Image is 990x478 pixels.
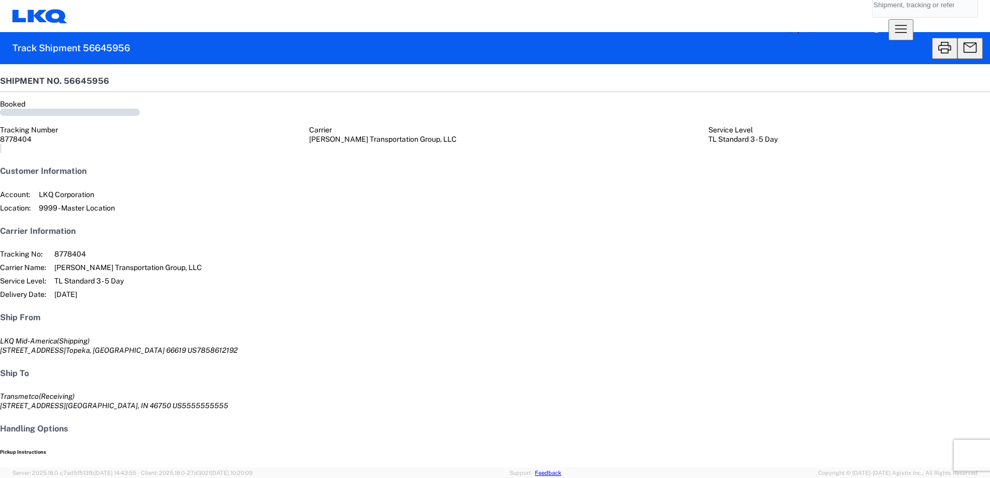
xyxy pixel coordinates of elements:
[39,190,115,199] span: LKQ Corporation
[309,135,669,144] div: [PERSON_NAME] Transportation Group, LLC
[54,290,202,299] span: [DATE]
[54,263,202,272] span: [PERSON_NAME] Transportation Group, LLC
[94,470,136,476] span: [DATE] 14:43:55
[54,249,202,259] span: 8778404
[708,125,990,135] div: Service Level
[12,470,136,476] span: Server: 2025.18.0-c7ad5f513fb
[211,470,253,476] span: [DATE] 10:20:09
[39,392,75,400] span: (Receiving)
[197,346,238,354] span: 7858612192
[54,276,202,286] span: TL Standard 3 - 5 Day
[39,203,115,213] span: 9999 - Master Location
[708,135,990,144] div: TL Standard 3 - 5 Day
[12,42,130,54] h2: Track Shipment 56645956
[57,337,90,345] span: (Shipping)
[309,125,669,135] div: Carrier
[141,470,253,476] span: Client: 2025.18.0-27d3021
[509,470,535,476] a: Support
[182,401,228,410] span: 5555555555
[818,468,978,477] span: Copyright © [DATE]-[DATE] Agistix Inc., All Rights Reserved
[535,470,561,476] a: Feedback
